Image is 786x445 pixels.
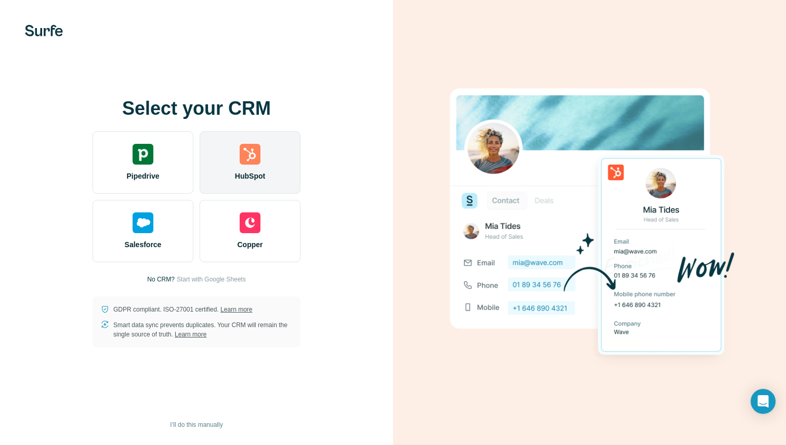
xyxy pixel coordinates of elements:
[751,389,776,414] div: Open Intercom Messenger
[113,305,252,314] p: GDPR compliant. ISO-27001 certified.
[175,331,206,338] a: Learn more
[147,275,175,284] p: No CRM?
[25,25,63,36] img: Surfe's logo
[93,98,300,119] h1: Select your CRM
[444,72,735,373] img: HUBSPOT image
[235,171,265,181] span: HubSpot
[170,420,222,429] span: I’ll do this manually
[238,239,263,250] span: Copper
[133,212,153,233] img: salesforce's logo
[163,417,230,433] button: I’ll do this manually
[125,239,162,250] span: Salesforce
[240,144,260,165] img: hubspot's logo
[240,212,260,233] img: copper's logo
[220,306,252,313] a: Learn more
[133,144,153,165] img: pipedrive's logo
[113,320,292,339] p: Smart data sync prevents duplicates. Your CRM will remain the single source of truth.
[126,171,159,181] span: Pipedrive
[177,275,246,284] button: Start with Google Sheets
